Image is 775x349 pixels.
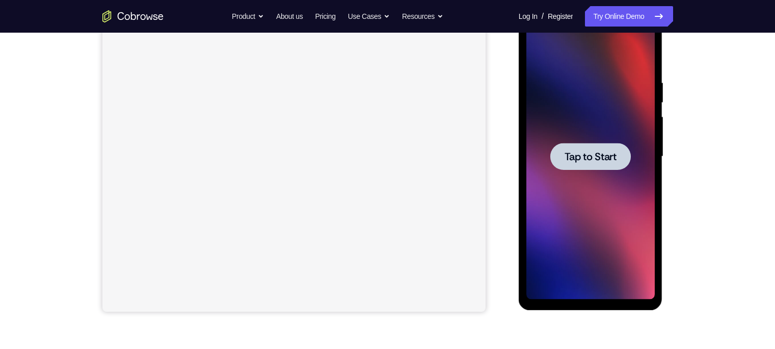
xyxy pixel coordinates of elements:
[542,10,544,22] span: /
[276,6,303,27] a: About us
[519,6,538,27] a: Log In
[232,6,264,27] button: Product
[315,6,335,27] a: Pricing
[402,6,443,27] button: Resources
[348,6,390,27] button: Use Cases
[585,6,673,27] a: Try Online Demo
[102,10,164,22] a: Go to the home page
[548,6,573,27] a: Register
